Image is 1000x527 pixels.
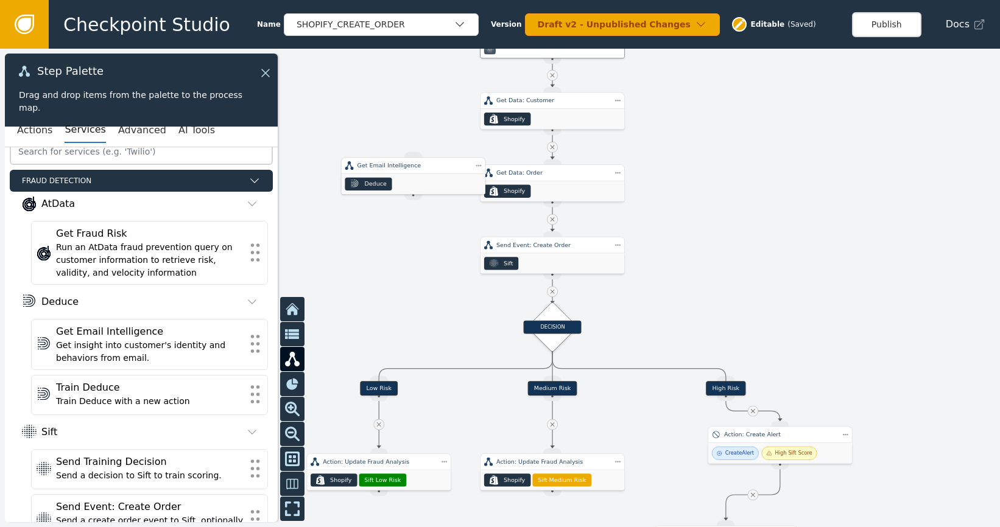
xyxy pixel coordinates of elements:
[56,226,243,241] div: Get Fraud Risk
[775,450,812,457] div: High Sift Score
[724,430,836,439] div: Action: Create Alert
[504,187,525,195] div: Shopify
[496,169,608,177] div: Get Data: Order
[17,117,52,143] button: Actions
[63,11,230,38] span: Checkpoint Studio
[178,117,215,143] button: AI Tools
[56,500,243,514] div: Send Event: Create Order
[946,17,970,32] span: Docs
[56,324,243,339] div: Get Email Intelligence
[56,455,243,469] div: Send Training Decision
[504,476,525,484] div: Shopify
[56,469,243,482] div: Send a decision to Sift to train scoring.
[364,180,386,188] div: Deduce
[524,320,582,333] div: DECISION
[41,425,57,439] div: Sift
[751,19,785,30] span: Editable
[357,161,470,170] div: Get Email Intelligence
[538,18,695,31] div: Draft v2 - Unpublished Changes
[491,19,522,30] span: Version
[528,381,577,396] div: Medium Risk
[56,395,243,408] div: Train Deduce with a new action
[725,450,754,457] div: Create Alert
[37,66,104,77] span: Step Palette
[10,138,273,165] input: Search for services (e.g. 'Twilio')
[946,17,985,32] a: Docs
[56,241,243,279] div: Run an AtData fraud prevention query on customer information to retrieve risk, validity, and velo...
[41,295,79,309] div: Deduce
[118,117,166,143] button: Advanced
[787,19,815,30] div: ( Saved )
[330,476,351,484] div: Shopify
[525,13,720,36] button: Draft v2 - Unpublished Changes
[19,89,264,114] div: Drag and drop items from the palette to the process map.
[364,476,401,484] span: Sift Low Risk
[56,380,243,395] div: Train Deduce
[22,175,244,186] span: Fraud Detection
[297,18,454,31] div: SHOPIFY_CREATE_ORDER
[284,13,479,36] button: SHOPIFY_CREATE_ORDER
[496,241,608,250] div: Send Event: Create Order
[504,259,513,268] div: Sift
[504,114,525,123] div: Shopify
[360,381,398,396] div: Low Risk
[496,96,608,105] div: Get Data: Customer
[706,381,746,396] div: High Risk
[41,197,75,211] div: AtData
[323,458,435,466] div: Action: Update Fraud Analysis
[56,339,243,365] div: Get insight into customer's identity and behaviors from email.
[65,117,105,143] button: Services
[852,12,921,37] button: Publish
[538,476,586,484] span: Sift Medium Risk
[257,19,281,30] span: Name
[496,458,608,466] div: Action: Update Fraud Analysis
